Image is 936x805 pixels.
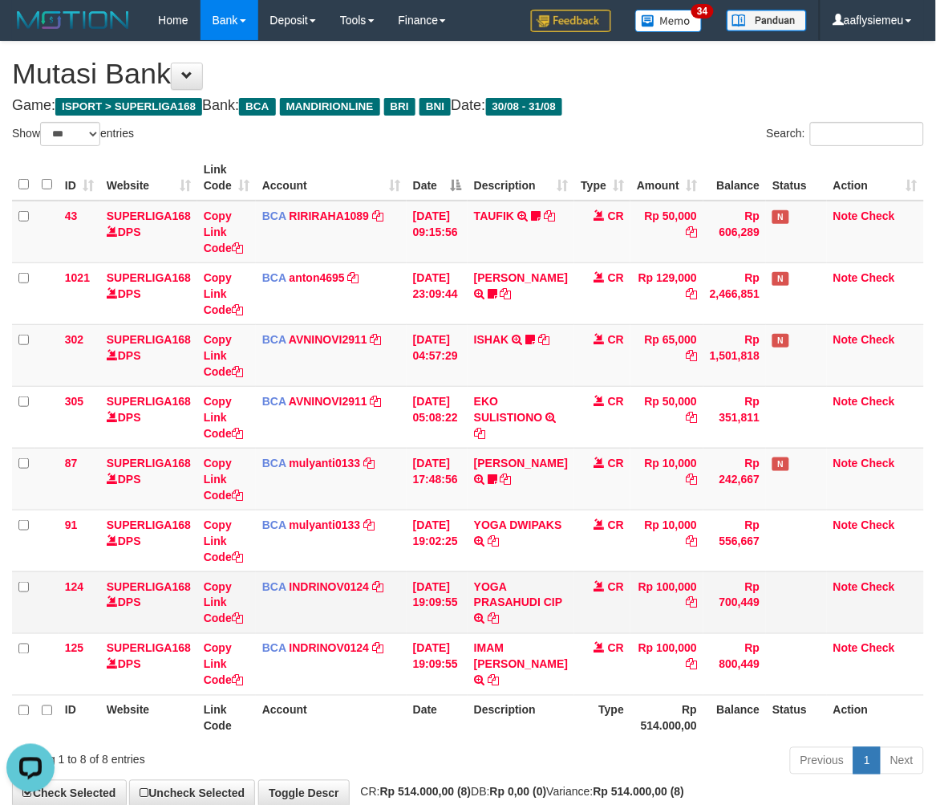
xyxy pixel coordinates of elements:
[490,786,547,799] strong: Rp 0,00 (0)
[100,201,197,263] td: DPS
[608,271,624,284] span: CR
[686,411,697,424] a: Copy Rp 50,000 to clipboard
[574,695,630,741] th: Type
[65,209,78,222] span: 43
[474,271,568,284] a: [PERSON_NAME]
[407,571,468,633] td: [DATE] 19:09:55
[686,287,697,300] a: Copy Rp 129,000 to clipboard
[474,580,562,609] a: YOGA PRASAHUDI CIP
[407,262,468,324] td: [DATE] 23:09:44
[262,271,286,284] span: BCA
[407,155,468,201] th: Date: activate to sort column descending
[262,209,286,222] span: BCA
[686,658,697,671] a: Copy Rp 100,000 to clipboard
[107,457,191,470] a: SUPERLIGA168
[407,633,468,695] td: [DATE] 19:09:55
[861,518,895,531] a: Check
[474,395,543,424] a: EKO SULISTIONO
[608,642,624,655] span: CR
[630,695,703,741] th: Rp 514.000,00
[107,395,191,408] a: SUPERLIGA168
[204,271,243,316] a: Copy Link Code
[290,457,361,470] a: mulyanti0133
[630,633,703,695] td: Rp 100,000
[703,510,766,571] td: Rp 556,667
[262,642,286,655] span: BCA
[100,510,197,571] td: DPS
[686,596,697,609] a: Copy Rp 100,000 to clipboard
[239,98,275,116] span: BCA
[861,209,895,222] a: Check
[65,518,78,531] span: 91
[65,642,83,655] span: 125
[474,427,485,440] a: Copy EKO SULISTIONO to clipboard
[380,786,472,799] strong: Rp 514.000,00 (8)
[594,786,685,799] strong: Rp 514.000,00 (8)
[703,324,766,386] td: Rp 1,501,818
[608,395,624,408] span: CR
[371,395,382,408] a: Copy AVNINOVI2911 to clipboard
[474,457,568,470] a: [PERSON_NAME]
[635,10,703,32] img: Button%20Memo.svg
[363,518,375,531] a: Copy mulyanti0133 to clipboard
[204,642,243,687] a: Copy Link Code
[107,209,191,222] a: SUPERLIGA168
[538,333,549,346] a: Copy ISHAK to clipboard
[703,155,766,201] th: Balance
[65,333,83,346] span: 302
[703,201,766,263] td: Rp 606,289
[407,695,468,741] th: Date
[107,580,191,593] a: SUPERLIGA168
[833,395,858,408] a: Note
[630,448,703,510] td: Rp 10,000
[353,786,685,799] span: CR: DB: Variance:
[861,395,895,408] a: Check
[880,747,924,775] a: Next
[772,334,788,348] span: Has Note
[65,580,83,593] span: 124
[703,695,766,741] th: Balance
[204,457,243,502] a: Copy Link Code
[790,747,854,775] a: Previous
[703,571,766,633] td: Rp 700,449
[262,333,286,346] span: BCA
[703,633,766,695] td: Rp 800,449
[107,518,191,531] a: SUPERLIGA168
[574,155,630,201] th: Type: activate to sort column ascending
[12,122,134,146] label: Show entries
[772,210,788,224] span: Has Note
[630,571,703,633] td: Rp 100,000
[290,271,345,284] a: anton4695
[861,642,895,655] a: Check
[100,155,197,201] th: Website: activate to sort column ascending
[262,395,286,408] span: BCA
[197,695,256,741] th: Link Code
[486,98,563,116] span: 30/08 - 31/08
[500,473,512,486] a: Copy SILVA SARI S to clipboard
[727,10,807,31] img: panduan.png
[608,518,624,531] span: CR
[827,695,924,741] th: Action
[833,333,858,346] a: Note
[290,518,361,531] a: mulyanti0133
[197,155,256,201] th: Link Code: activate to sort column ascending
[608,580,624,593] span: CR
[772,457,788,471] span: Has Note
[100,386,197,448] td: DPS
[686,226,697,238] a: Copy Rp 50,000 to clipboard
[488,535,499,547] a: Copy YOGA DWIPAKS to clipboard
[833,642,858,655] a: Note
[59,155,100,201] th: ID: activate to sort column ascending
[474,518,562,531] a: YOGA DWIPAKS
[474,333,509,346] a: ISHAK
[290,580,370,593] a: INDRINOV0124
[204,209,243,254] a: Copy Link Code
[833,457,858,470] a: Note
[348,271,359,284] a: Copy anton4695 to clipboard
[703,386,766,448] td: Rp 351,811
[630,201,703,263] td: Rp 50,000
[767,122,924,146] label: Search:
[608,333,624,346] span: CR
[262,457,286,470] span: BCA
[372,580,383,593] a: Copy INDRINOV0124 to clipboard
